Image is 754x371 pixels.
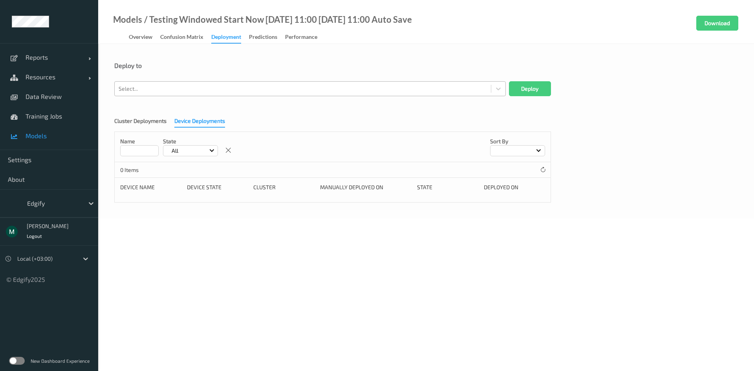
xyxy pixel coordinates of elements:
[114,117,174,124] a: Cluster Deployments
[160,33,203,43] div: Confusion matrix
[253,183,315,191] div: Cluster
[509,81,551,96] button: Deploy
[129,32,160,43] a: Overview
[249,32,285,43] a: Predictions
[285,32,325,43] a: Performance
[129,33,152,43] div: Overview
[417,183,478,191] div: State
[187,183,248,191] div: Device state
[114,62,738,69] div: Deploy to
[249,33,277,43] div: Predictions
[211,33,241,44] div: Deployment
[484,183,545,191] div: Deployed on
[120,183,181,191] div: Device Name
[174,117,225,128] div: Device Deployments
[163,137,218,145] p: State
[120,137,159,145] p: Name
[142,16,412,24] div: / Testing Windowed Start Now [DATE] 11:00 [DATE] 11:00 Auto Save
[696,16,738,31] button: Download
[120,166,179,174] p: 0 Items
[285,33,317,43] div: Performance
[169,147,181,155] p: All
[320,183,412,191] div: Manually deployed on
[113,16,142,24] a: Models
[490,137,545,145] p: Sort by
[211,32,249,44] a: Deployment
[114,117,167,127] div: Cluster Deployments
[160,32,211,43] a: Confusion matrix
[174,117,233,124] a: Device Deployments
